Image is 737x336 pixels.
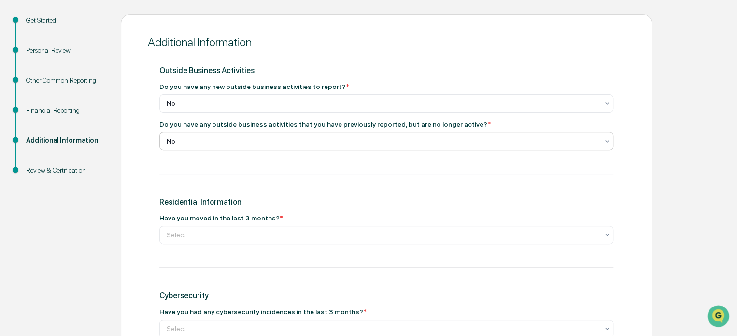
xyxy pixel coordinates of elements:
iframe: Open customer support [706,304,732,330]
p: How can we help? [10,20,176,36]
div: Personal Review [26,45,105,56]
div: Residential Information [159,197,613,206]
img: 1746055101610-c473b297-6a78-478c-a979-82029cc54cd1 [10,74,27,91]
div: 🗄️ [70,123,78,131]
div: Get Started [26,15,105,26]
div: 🔎 [10,141,17,149]
div: Additional Information [148,35,625,49]
a: 🗄️Attestations [66,118,124,135]
div: Review & Certification [26,165,105,175]
div: Do you have any new outside business activities to report? [159,83,349,90]
div: 🖐️ [10,123,17,131]
span: Preclearance [19,122,62,131]
button: Start new chat [164,77,176,88]
span: Attestations [80,122,120,131]
span: Data Lookup [19,140,61,150]
a: 🖐️Preclearance [6,118,66,135]
a: 🔎Data Lookup [6,136,65,154]
div: Have you had any cybersecurity incidences in the last 3 months? [159,308,367,316]
div: Outside Business Activities [159,66,613,75]
div: Cybersecurity [159,291,613,300]
div: Start new chat [33,74,158,84]
div: Have you moved in the last 3 months? [159,214,283,222]
div: Other Common Reporting [26,75,105,86]
div: Additional Information [26,135,105,146]
div: We're available if you need us! [33,84,122,91]
div: Financial Reporting [26,105,105,116]
span: Pylon [96,164,117,171]
div: Do you have any outside business activities that you have previously reported, but are no longer ... [159,120,491,128]
a: Powered byPylon [68,163,117,171]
